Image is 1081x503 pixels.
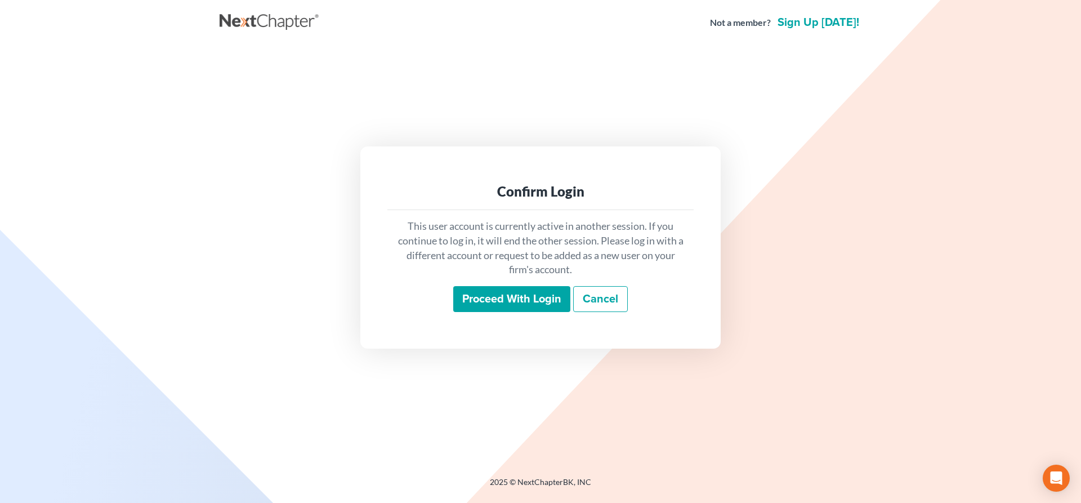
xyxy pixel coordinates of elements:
[396,219,685,277] p: This user account is currently active in another session. If you continue to log in, it will end ...
[710,16,771,29] strong: Not a member?
[396,182,685,201] div: Confirm Login
[220,477,861,497] div: 2025 © NextChapterBK, INC
[453,286,570,312] input: Proceed with login
[775,17,861,28] a: Sign up [DATE]!
[573,286,628,312] a: Cancel
[1043,465,1070,492] div: Open Intercom Messenger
